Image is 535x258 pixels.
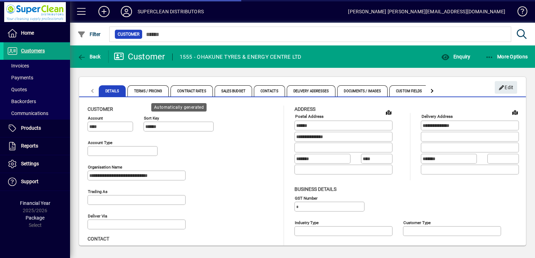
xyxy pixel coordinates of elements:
[287,85,336,96] span: Delivery Addresses
[76,50,103,63] button: Back
[495,81,517,94] button: Edit
[88,140,112,145] mat-label: Account Type
[21,143,38,149] span: Reports
[127,85,169,96] span: Terms / Pricing
[4,137,70,155] a: Reports
[499,82,514,93] span: Edit
[7,87,27,92] span: Quotes
[4,24,70,42] a: Home
[295,244,325,249] mat-label: Customer group
[439,50,472,63] button: Enquiry
[180,51,301,63] div: 1555 - OHAKUNE TYRES & ENERGY CENTRE LTD
[441,54,470,59] span: Enquiry
[77,54,101,59] span: Back
[4,84,70,95] a: Quotes
[389,85,429,96] span: Custom Fields
[21,30,34,36] span: Home
[21,48,45,53] span: Customers
[144,116,159,121] mat-label: Sort key
[509,107,521,118] a: View on map
[70,50,109,63] app-page-header-button: Back
[215,85,252,96] span: Sales Budget
[88,189,107,194] mat-label: Trading as
[114,51,165,62] div: Customer
[21,179,39,184] span: Support
[295,220,319,225] mat-label: Industry type
[21,125,41,131] span: Products
[348,6,505,17] div: [PERSON_NAME] [PERSON_NAME][EMAIL_ADDRESS][DOMAIN_NAME]
[20,200,50,206] span: Financial Year
[294,186,336,192] span: Business details
[93,5,115,18] button: Add
[88,106,113,112] span: Customer
[7,99,36,104] span: Backorders
[4,120,70,137] a: Products
[4,107,70,119] a: Communications
[118,31,139,38] span: Customer
[138,6,204,17] div: SUPERCLEAN DISTRIBUTORS
[403,220,431,225] mat-label: Customer type
[7,110,48,116] span: Communications
[88,214,107,218] mat-label: Deliver via
[295,195,318,200] mat-label: GST Number
[115,5,138,18] button: Profile
[4,72,70,84] a: Payments
[151,103,207,112] div: Automatically generated
[7,75,33,80] span: Payments
[99,85,126,96] span: Details
[4,95,70,107] a: Backorders
[254,85,285,96] span: Contacts
[485,54,528,59] span: More Options
[4,60,70,72] a: Invoices
[4,173,70,191] a: Support
[88,116,103,121] mat-label: Account
[77,31,101,37] span: Filter
[88,165,122,170] mat-label: Organisation name
[484,50,530,63] button: More Options
[171,85,213,96] span: Contract Rates
[88,236,109,242] span: Contact
[76,28,103,41] button: Filter
[337,85,388,96] span: Documents / Images
[383,107,394,118] a: View on map
[21,161,39,166] span: Settings
[26,215,44,221] span: Package
[7,63,29,69] span: Invoices
[294,106,315,112] span: Address
[4,155,70,173] a: Settings
[512,1,526,24] a: Knowledge Base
